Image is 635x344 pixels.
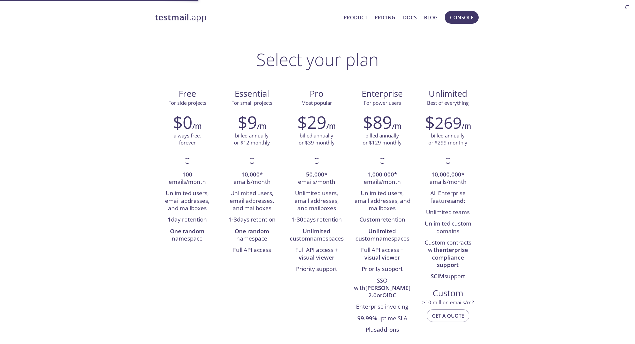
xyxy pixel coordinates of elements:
[170,227,204,235] strong: One random
[445,11,479,24] button: Console
[301,99,332,106] span: Most popular
[421,207,475,218] li: Unlimited teams
[289,245,344,264] li: Full API access +
[235,227,269,235] strong: One random
[403,13,417,22] a: Docs
[453,197,464,205] strong: and
[421,188,475,207] li: All Enterprise features :
[431,272,444,280] strong: SCIM
[155,11,189,23] strong: testmail
[421,218,475,237] li: Unlimited custom domains
[424,13,438,22] a: Blog
[354,324,411,336] li: Plus
[225,169,279,188] li: * emails/month
[429,88,467,99] span: Unlimited
[421,237,475,271] li: Custom contracts with
[160,169,215,188] li: emails/month
[289,264,344,275] li: Priority support
[421,169,475,188] li: * emails/month
[225,188,279,214] li: Unlimited users, email addresses, and mailboxes
[326,120,336,132] h6: /m
[289,188,344,214] li: Unlimited users, email addresses, and mailboxes
[155,12,339,23] a: testmail.app
[365,284,411,299] strong: [PERSON_NAME] 2.0
[354,302,411,313] li: Enterprise invoicing
[431,170,461,178] strong: 10,000,000
[299,254,334,261] strong: visual viewer
[297,112,326,132] h2: $29
[192,120,202,132] h6: /m
[422,299,474,306] span: > 10 million emails/m?
[377,326,399,333] a: add-ons
[354,88,410,99] span: Enterprise
[231,99,272,106] span: For small projects
[354,264,411,275] li: Priority support
[382,291,396,299] strong: OIDC
[306,170,324,178] strong: 50,000
[173,112,192,132] h2: $0
[375,13,395,22] a: Pricing
[363,112,392,132] h2: $89
[354,188,411,214] li: Unlimited users, email addresses, and mailboxes
[427,309,469,322] button: Get a quote
[256,49,379,69] h1: Select your plan
[354,169,411,188] li: * emails/month
[289,226,344,245] li: namespaces
[289,169,344,188] li: * emails/month
[357,314,377,322] strong: 99.99%
[363,132,402,146] p: billed annually or $129 monthly
[421,288,475,299] span: Custom
[427,99,469,106] span: Best of everything
[228,216,237,223] strong: 1-3
[234,132,270,146] p: billed annually or $12 monthly
[425,112,462,132] h2: $
[225,88,279,99] span: Essential
[291,216,303,223] strong: 1-30
[354,245,411,264] li: Full API access +
[432,311,464,320] span: Get a quote
[160,214,215,226] li: day retention
[160,188,215,214] li: Unlimited users, email addresses, and mailboxes
[354,226,411,245] li: namespaces
[354,214,411,226] li: retention
[290,227,331,242] strong: Unlimited custom
[225,245,279,256] li: Full API access
[168,216,171,223] strong: 1
[299,132,335,146] p: billed annually or $39 monthly
[241,170,260,178] strong: 10,000
[364,99,401,106] span: For power users
[364,254,400,261] strong: visual viewer
[432,246,468,269] strong: enterprise compliance support
[450,13,473,22] span: Console
[392,120,401,132] h6: /m
[168,99,206,106] span: For side projects
[355,227,396,242] strong: Unlimited custom
[354,313,411,324] li: uptime SLA
[225,226,279,245] li: namespace
[174,132,201,146] p: always free, forever
[359,216,380,223] strong: Custom
[257,120,266,132] h6: /m
[160,88,214,99] span: Free
[354,275,411,302] li: SSO with or
[428,132,467,146] p: billed annually or $299 monthly
[238,112,257,132] h2: $9
[367,170,394,178] strong: 1,000,000
[290,88,344,99] span: Pro
[462,120,471,132] h6: /m
[435,112,462,133] span: 269
[421,271,475,282] li: support
[225,214,279,226] li: days retention
[160,226,215,245] li: namespace
[344,13,367,22] a: Product
[182,170,192,178] strong: 100
[289,214,344,226] li: days retention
